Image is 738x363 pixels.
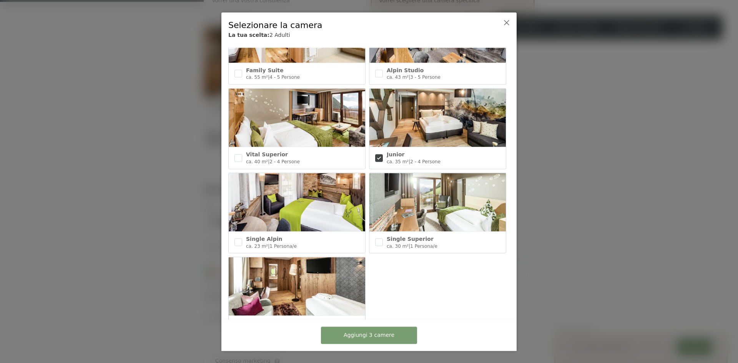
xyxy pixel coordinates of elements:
[228,19,486,31] div: Selezionare la camera
[409,159,410,164] span: |
[387,243,409,249] span: ca. 30 m²
[269,243,297,249] span: 1 Persona/e
[269,75,300,80] span: 4 - 5 Persone
[409,243,410,249] span: |
[387,67,424,73] span: Alpin Studio
[268,159,269,164] span: |
[246,75,268,80] span: ca. 55 m²
[268,243,269,249] span: |
[387,235,434,242] span: Single Superior
[246,151,288,157] span: Vital Superior
[228,32,269,38] b: La tua scelta:
[410,243,437,249] span: 1 Persona/e
[229,173,365,231] img: Single Alpin
[229,257,365,316] img: Single Relax
[246,67,283,73] span: Family Suite
[369,89,506,147] img: Junior
[246,235,282,242] span: Single Alpin
[269,32,290,38] span: 2 Adulti
[387,159,409,164] span: ca. 35 m²
[410,159,440,164] span: 2 - 4 Persone
[409,75,410,80] span: |
[246,243,268,249] span: ca. 23 m²
[369,173,506,231] img: Single Superior
[387,151,404,157] span: Junior
[321,327,417,344] button: Aggiungi 3 camere
[387,75,409,80] span: ca. 43 m²
[269,159,300,164] span: 2 - 4 Persone
[268,75,269,80] span: |
[246,159,268,164] span: ca. 40 m²
[410,75,440,80] span: 3 - 5 Persone
[229,89,365,147] img: Vital Superior
[344,332,394,339] span: Aggiungi 3 camere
